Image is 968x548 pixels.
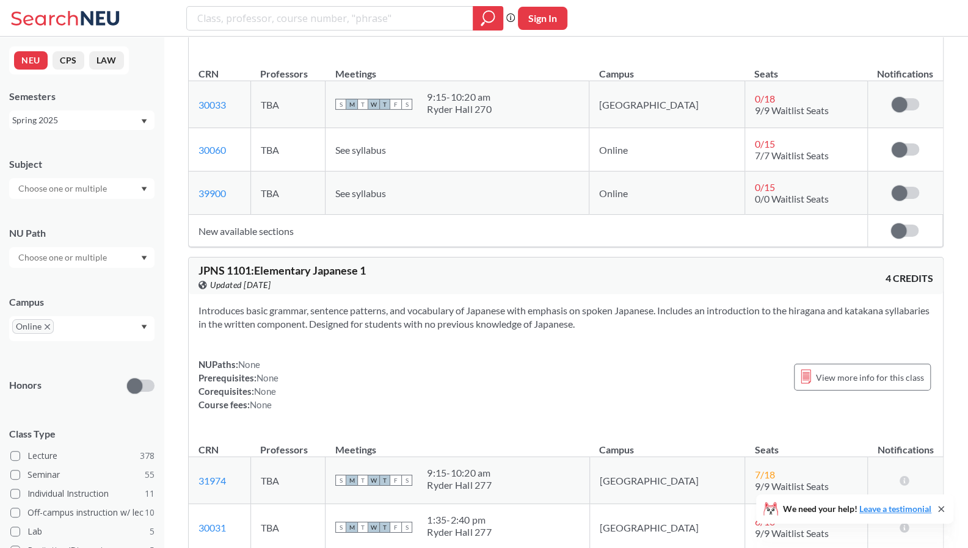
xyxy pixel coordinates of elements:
span: OnlineX to remove pill [12,319,54,334]
td: [GEOGRAPHIC_DATA] [589,81,744,128]
div: CRN [198,67,219,81]
span: We need your help! [783,505,931,513]
span: See syllabus [335,187,386,199]
span: 7 / 18 [755,469,775,480]
label: Lab [10,524,155,539]
div: Spring 2025 [12,114,140,127]
span: View more info for this class [816,370,924,385]
span: T [379,99,390,110]
button: LAW [89,51,124,70]
div: magnifying glass [473,6,503,31]
span: S [401,475,412,486]
label: Off-campus instruction w/ lec [10,505,155,521]
th: Campus [589,55,744,81]
th: Meetings [326,55,589,81]
th: Notifications [867,55,942,81]
a: 30060 [198,144,226,156]
span: 5 [150,525,155,538]
span: None [257,372,278,383]
div: Semesters [9,90,155,103]
span: 9/9 Waitlist Seats [755,104,829,116]
span: 4 CREDITS [886,272,933,285]
td: [GEOGRAPHIC_DATA] [589,457,744,504]
span: 0/0 Waitlist Seats [755,193,829,204]
span: S [401,522,412,533]
span: F [390,522,401,533]
section: Introduces basic grammar, sentence patterns, and vocabulary of Japanese with emphasis on spoken J... [198,304,933,331]
a: Leave a testimonial [859,503,931,514]
a: 30031 [198,522,226,533]
span: 55 [145,468,155,481]
td: Online [589,128,744,171]
span: 10 [145,506,155,519]
div: 9:15 - 10:20 am [427,91,492,103]
svg: X to remove pill [45,324,50,330]
td: TBA [250,81,326,128]
td: TBA [250,128,326,171]
span: T [357,522,368,533]
span: W [368,522,379,533]
div: 1:35 - 2:40 pm [427,514,492,526]
div: Subject [9,157,155,171]
span: T [357,475,368,486]
svg: Dropdown arrow [141,256,147,261]
th: Notifications [868,431,944,457]
div: Dropdown arrow [9,178,155,199]
td: Online [589,171,744,215]
span: Class Type [9,427,155,441]
span: See syllabus [335,144,386,156]
span: S [335,522,346,533]
span: 9/9 Waitlist Seats [755,480,829,492]
div: OnlineX to remove pillDropdown arrow [9,316,155,341]
input: Choose one or multiple [12,181,115,196]
span: 11 [145,487,155,500]
th: Seats [744,55,867,81]
label: Seminar [10,467,155,483]
th: Campus [589,431,744,457]
span: T [379,522,390,533]
span: M [346,522,357,533]
div: Campus [9,295,155,309]
a: 30033 [198,99,226,110]
span: S [335,99,346,110]
span: M [346,99,357,110]
svg: Dropdown arrow [141,187,147,192]
div: Ryder Hall 277 [427,479,492,491]
div: Ryder Hall 277 [427,526,492,538]
span: 378 [140,449,155,463]
div: Dropdown arrow [9,247,155,268]
span: W [368,99,379,110]
a: 31974 [198,475,226,486]
span: T [379,475,390,486]
div: Ryder Hall 270 [427,103,492,115]
th: Meetings [326,431,589,457]
span: Updated [DATE] [210,278,271,292]
div: 9:15 - 10:20 am [427,467,492,479]
div: NUPaths: Prerequisites: Corequisites: Course fees: [198,358,278,411]
label: Lecture [10,448,155,464]
div: CRN [198,443,219,456]
span: None [238,359,260,370]
div: NU Path [9,226,155,240]
th: Seats [745,431,868,457]
span: 6 / 18 [755,516,775,527]
span: F [390,99,401,110]
label: Individual Instruction [10,486,155,502]
svg: Dropdown arrow [141,119,147,124]
span: T [357,99,368,110]
span: 0 / 18 [755,93,775,104]
button: NEU [14,51,48,70]
span: None [250,399,272,410]
span: S [401,99,412,110]
span: JPNS 1101 : Elementary Japanese 1 [198,264,366,277]
td: New available sections [189,215,867,247]
span: S [335,475,346,486]
a: 39900 [198,187,226,199]
th: Professors [250,431,326,457]
svg: magnifying glass [481,10,495,27]
input: Choose one or multiple [12,250,115,265]
th: Professors [250,55,326,81]
span: 0 / 15 [755,181,775,193]
svg: Dropdown arrow [141,325,147,330]
span: 9/9 Waitlist Seats [755,527,829,539]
